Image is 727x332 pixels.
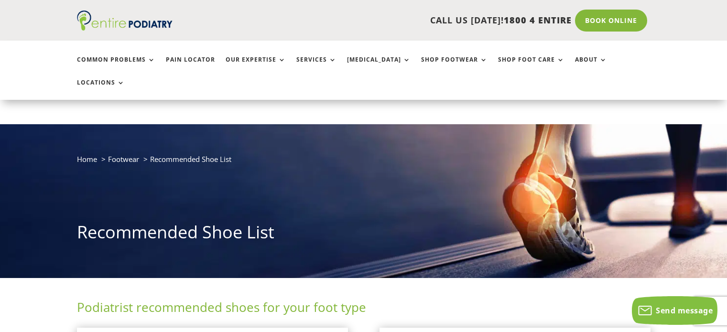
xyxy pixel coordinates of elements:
h1: Recommended Shoe List [77,220,651,249]
p: CALL US [DATE]! [209,14,572,27]
h2: Podiatrist recommended shoes for your foot type [77,299,651,321]
a: Shop Footwear [421,56,488,77]
nav: breadcrumb [77,153,651,172]
span: Recommended Shoe List [150,154,231,164]
button: Send message [632,296,717,325]
a: Common Problems [77,56,155,77]
a: Footwear [108,154,139,164]
a: Locations [77,79,125,100]
a: Entire Podiatry [77,23,173,32]
a: About [575,56,607,77]
a: Shop Foot Care [498,56,564,77]
a: Pain Locator [166,56,215,77]
span: Send message [656,305,713,316]
span: 1800 4 ENTIRE [504,14,572,26]
a: [MEDICAL_DATA] [347,56,411,77]
img: logo (1) [77,11,173,31]
a: Book Online [575,10,647,32]
a: Our Expertise [226,56,286,77]
a: Services [296,56,336,77]
a: Home [77,154,97,164]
